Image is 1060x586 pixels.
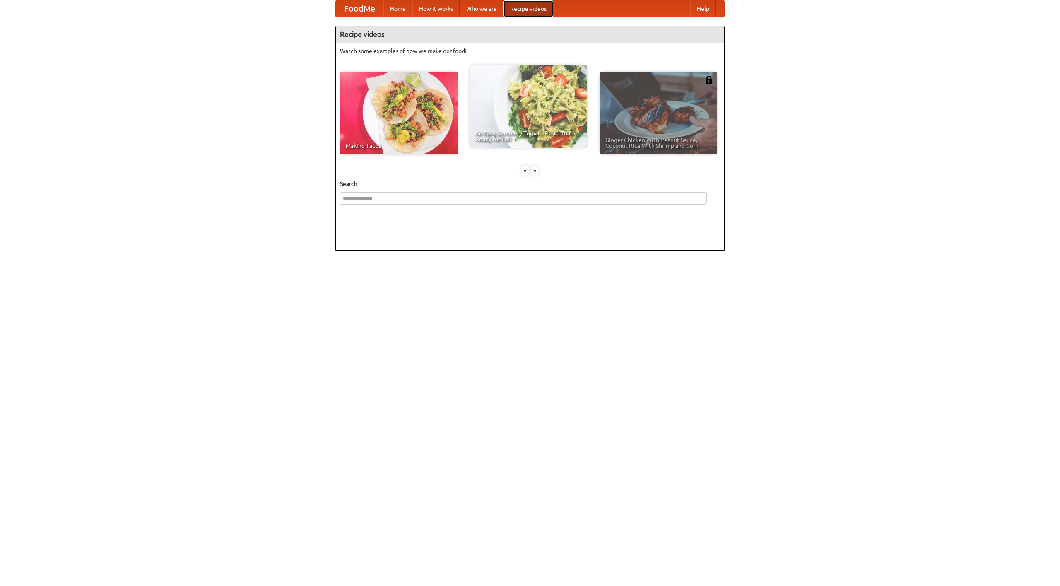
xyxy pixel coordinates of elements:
img: 483408.png [705,76,713,84]
a: Recipe videos [503,0,553,17]
a: Making Tacos [340,72,458,154]
p: Watch some examples of how we make our food! [340,47,720,55]
h4: Recipe videos [336,26,724,43]
a: How it works [412,0,460,17]
span: An Easy, Summery Tomato Pasta That's Ready for Fall [475,130,581,142]
a: Help [690,0,716,17]
h5: Search [340,180,720,188]
span: Making Tacos [346,143,452,149]
div: » [531,165,539,176]
a: Who we are [460,0,503,17]
div: « [521,165,529,176]
a: FoodMe [336,0,383,17]
a: Home [383,0,412,17]
a: An Easy, Summery Tomato Pasta That's Ready for Fall [470,65,587,148]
